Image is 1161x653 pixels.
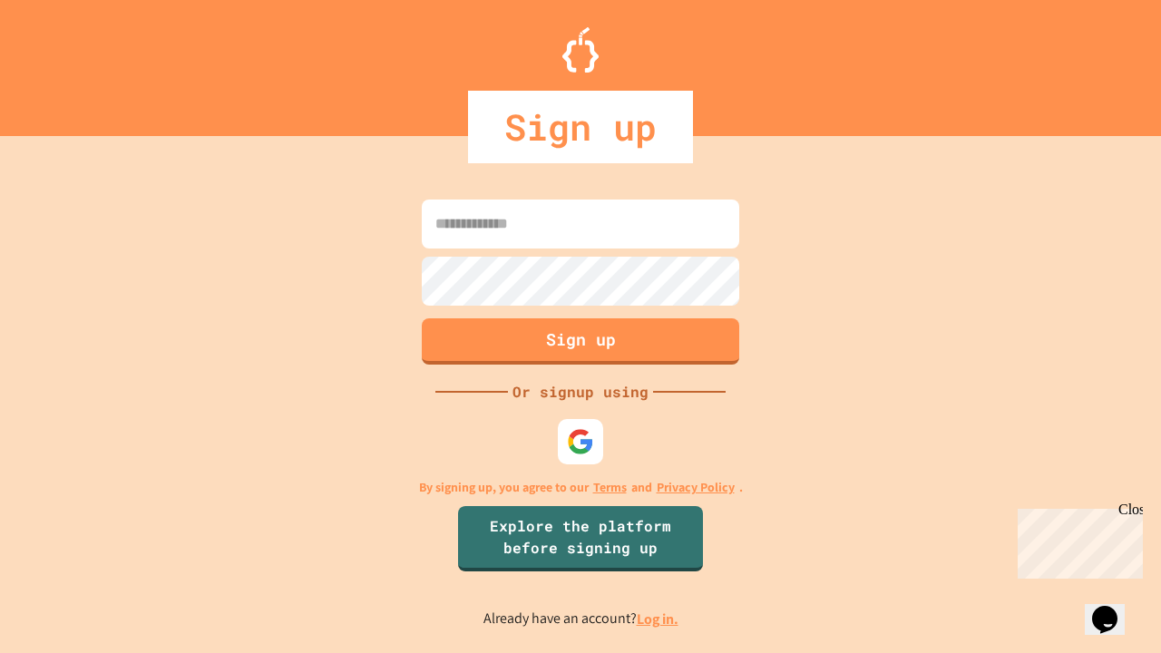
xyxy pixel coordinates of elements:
[422,318,739,365] button: Sign up
[468,91,693,163] div: Sign up
[483,608,678,630] p: Already have an account?
[7,7,125,115] div: Chat with us now!Close
[567,428,594,455] img: google-icon.svg
[1085,580,1143,635] iframe: chat widget
[562,27,599,73] img: Logo.svg
[657,478,735,497] a: Privacy Policy
[593,478,627,497] a: Terms
[458,506,703,571] a: Explore the platform before signing up
[419,478,743,497] p: By signing up, you agree to our and .
[1010,502,1143,579] iframe: chat widget
[508,381,653,403] div: Or signup using
[637,609,678,629] a: Log in.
